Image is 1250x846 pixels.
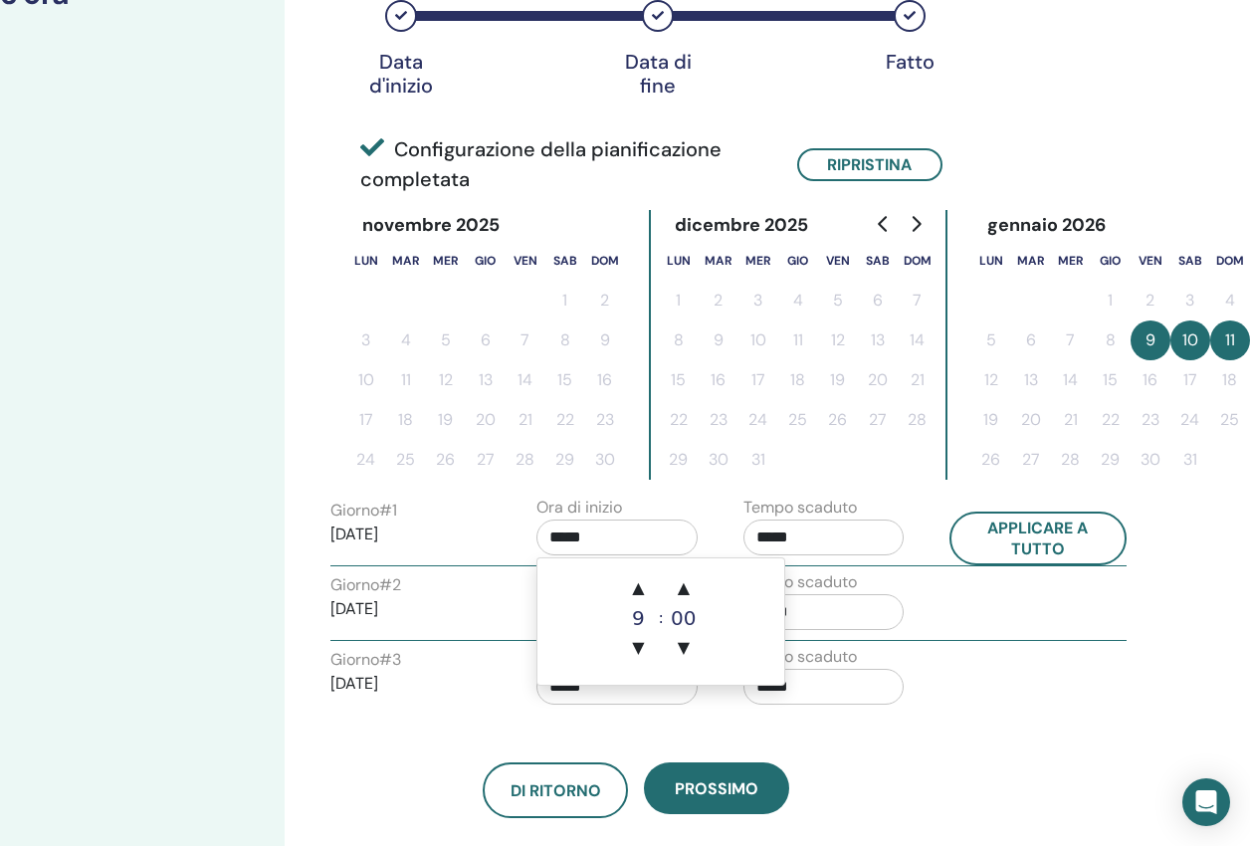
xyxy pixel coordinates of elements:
div: : [658,568,663,668]
button: Di ritorno [483,762,628,818]
button: 15 [1091,360,1131,400]
p: [DATE] [330,523,492,546]
label: Ora di inizio [536,496,622,520]
p: [DATE] [330,672,492,696]
button: 20 [858,360,898,400]
button: 22 [1091,400,1131,440]
button: 20 [466,400,506,440]
button: 2 [699,281,738,320]
button: 6 [466,320,506,360]
p: [DATE] [330,597,492,621]
button: 5 [971,320,1011,360]
button: 20 [1011,400,1051,440]
th: venerdì [506,241,545,281]
button: Ripristina [797,148,942,181]
th: martedì [386,241,426,281]
div: Open Intercom Messenger [1182,778,1230,826]
button: 18 [1210,360,1250,400]
div: dicembre 2025 [659,210,825,241]
button: 29 [545,440,585,480]
th: venerdì [1131,241,1170,281]
button: 28 [1051,440,1091,480]
th: lunedì [971,241,1011,281]
div: 9 [618,608,658,628]
button: 12 [818,320,858,360]
button: 1 [545,281,585,320]
button: 25 [778,400,818,440]
div: Data d'inizio [351,50,451,98]
button: 10 [346,360,386,400]
button: 28 [898,400,937,440]
button: 6 [1011,320,1051,360]
button: 23 [699,400,738,440]
button: 11 [778,320,818,360]
button: 29 [1091,440,1131,480]
button: 21 [506,400,545,440]
button: 24 [1170,400,1210,440]
button: 10 [1170,320,1210,360]
button: 7 [1051,320,1091,360]
th: lunedì [346,241,386,281]
button: 16 [1131,360,1170,400]
label: Giorno # 2 [330,573,401,597]
button: 24 [346,440,386,480]
button: 26 [818,400,858,440]
th: martedì [1011,241,1051,281]
button: 17 [738,360,778,400]
button: 5 [426,320,466,360]
button: 9 [585,320,625,360]
button: 2 [1131,281,1170,320]
button: 13 [858,320,898,360]
button: 26 [426,440,466,480]
label: Tempo scaduto [743,645,857,669]
th: giovedì [466,241,506,281]
button: 26 [971,440,1011,480]
button: 14 [1051,360,1091,400]
button: 31 [1170,440,1210,480]
th: domenica [1210,241,1250,281]
button: Applicare a tutto [949,512,1127,565]
button: 8 [545,320,585,360]
div: 00 [664,608,704,628]
th: sabato [858,241,898,281]
button: 13 [1011,360,1051,400]
button: 5 [818,281,858,320]
button: 15 [545,360,585,400]
button: 12 [426,360,466,400]
button: 18 [386,400,426,440]
th: mercoledì [738,241,778,281]
button: 17 [1170,360,1210,400]
th: venerdì [818,241,858,281]
button: 23 [585,400,625,440]
th: lunedì [659,241,699,281]
span: ▲ [618,568,658,608]
th: giovedì [1091,241,1131,281]
button: 3 [738,281,778,320]
button: 10 [738,320,778,360]
button: 31 [738,440,778,480]
button: 7 [506,320,545,360]
button: 4 [386,320,426,360]
button: 11 [1210,320,1250,360]
button: 2 [585,281,625,320]
label: Giorno # 1 [330,499,397,523]
span: Configurazione della pianificazione completata [360,134,767,194]
button: 22 [545,400,585,440]
button: 27 [858,400,898,440]
span: ▲ [664,568,704,608]
label: Tempo scaduto [743,496,857,520]
th: sabato [1170,241,1210,281]
button: 25 [1210,400,1250,440]
button: 15 [659,360,699,400]
button: 6 [858,281,898,320]
button: 3 [1170,281,1210,320]
th: martedì [699,241,738,281]
button: 30 [699,440,738,480]
button: 4 [778,281,818,320]
div: Data di fine [608,50,708,98]
th: mercoledì [1051,241,1091,281]
button: 12 [971,360,1011,400]
th: sabato [545,241,585,281]
button: 21 [1051,400,1091,440]
button: 19 [818,360,858,400]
